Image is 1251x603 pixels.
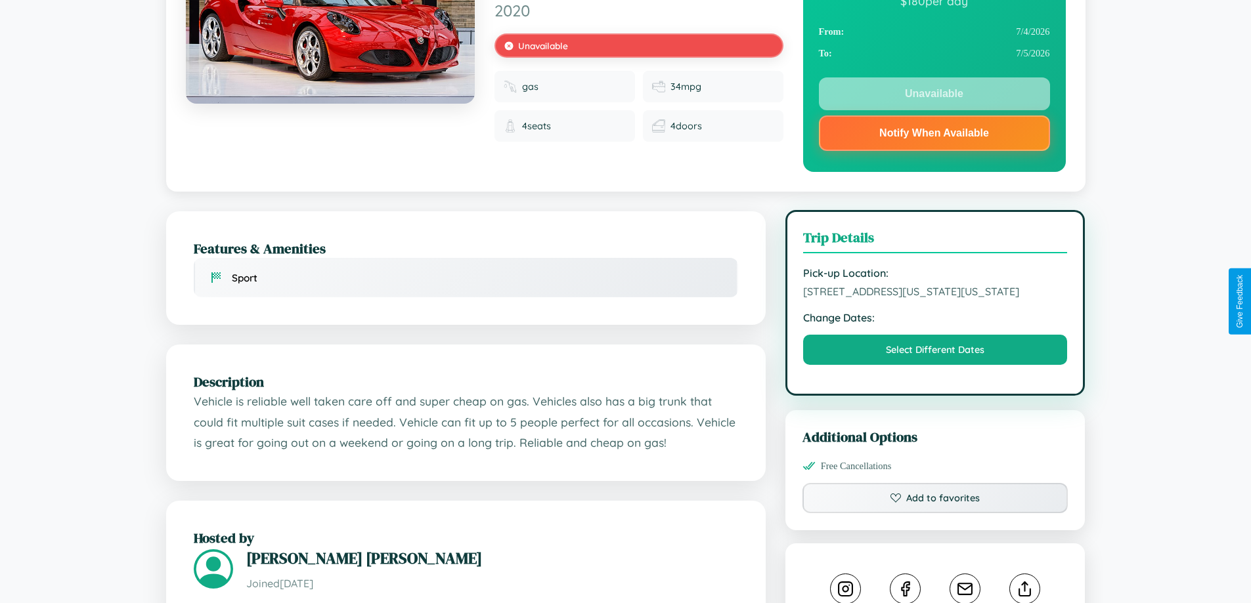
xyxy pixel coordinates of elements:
[194,239,738,258] h2: Features & Amenities
[802,483,1068,513] button: Add to favorites
[494,1,783,20] span: 2020
[522,120,551,132] span: 4 seats
[803,266,1068,280] strong: Pick-up Location:
[246,574,738,593] p: Joined [DATE]
[246,547,738,569] h3: [PERSON_NAME] [PERSON_NAME]
[194,391,738,453] p: Vehicle is reliable well taken care off and super cheap on gas. Vehicles also has a big trunk tha...
[819,26,845,37] strong: From:
[819,115,1050,151] button: Notify When Available
[802,427,1068,446] h3: Additional Options
[803,228,1068,253] h3: Trip Details
[194,372,738,391] h2: Description
[821,461,892,472] span: Free Cancellations
[522,81,538,93] span: gas
[819,48,832,59] strong: To:
[819,21,1050,43] div: 7 / 4 / 2026
[670,120,702,132] span: 4 doors
[652,119,665,133] img: Doors
[652,80,665,93] img: Fuel efficiency
[232,272,257,284] span: Sport
[504,80,517,93] img: Fuel type
[518,40,568,51] span: Unavailable
[1235,275,1244,328] div: Give Feedback
[803,311,1068,324] strong: Change Dates:
[670,81,701,93] span: 34 mpg
[194,528,738,547] h2: Hosted by
[819,77,1050,110] button: Unavailable
[819,43,1050,64] div: 7 / 5 / 2026
[803,335,1068,365] button: Select Different Dates
[504,119,517,133] img: Seats
[803,285,1068,298] span: [STREET_ADDRESS][US_STATE][US_STATE]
